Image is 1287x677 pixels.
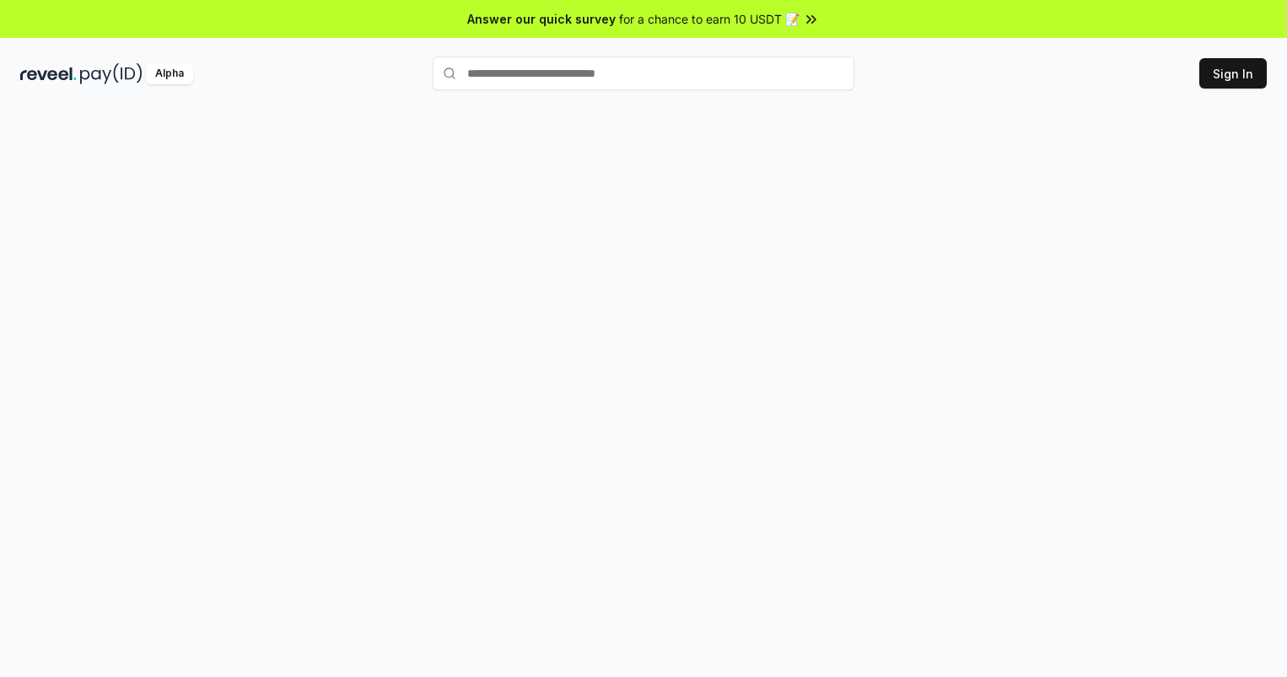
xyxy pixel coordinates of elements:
button: Sign In [1199,58,1267,89]
div: Alpha [146,63,193,84]
span: for a chance to earn 10 USDT 📝 [619,10,800,28]
img: pay_id [80,63,143,84]
img: reveel_dark [20,63,77,84]
span: Answer our quick survey [467,10,616,28]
